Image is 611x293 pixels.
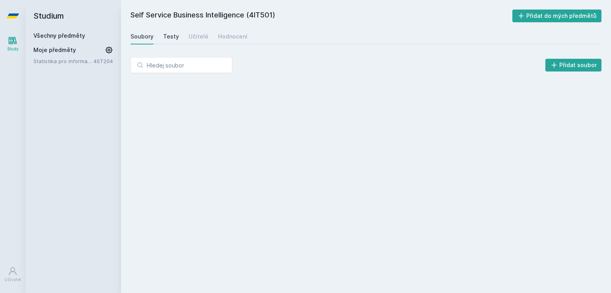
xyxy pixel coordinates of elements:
[33,57,93,65] a: Statistika pro informatiky
[4,277,21,283] div: Uživatel
[33,46,76,54] span: Moje předměty
[163,33,179,40] div: Testy
[2,262,24,287] a: Uživatel
[93,58,113,64] a: 4ST204
[130,57,232,73] input: Hledej soubor
[130,10,512,22] h2: Self Service Business Intelligence (4IT501)
[163,29,179,44] a: Testy
[189,33,208,40] div: Učitelé
[545,59,602,71] button: Přidat soubor
[189,29,208,44] a: Učitelé
[7,46,19,52] div: Study
[218,33,247,40] div: Hodnocení
[130,29,154,44] a: Soubory
[218,29,247,44] a: Hodnocení
[2,32,24,56] a: Study
[512,10,602,22] button: Přidat do mých předmětů
[130,33,154,40] div: Soubory
[33,32,85,39] a: Všechny předměty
